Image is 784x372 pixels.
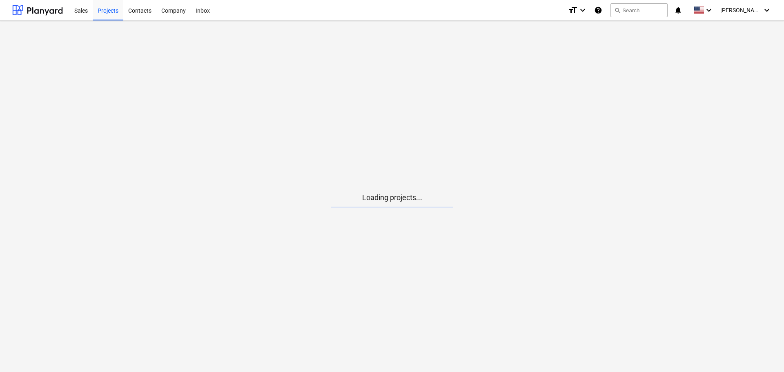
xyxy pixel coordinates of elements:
span: search [614,7,621,13]
p: Loading projects... [331,193,453,203]
button: Search [610,3,668,17]
i: notifications [674,5,682,15]
i: keyboard_arrow_down [704,5,714,15]
i: format_size [568,5,578,15]
i: keyboard_arrow_down [578,5,588,15]
span: [PERSON_NAME] [720,7,761,13]
i: keyboard_arrow_down [762,5,772,15]
i: Knowledge base [594,5,602,15]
